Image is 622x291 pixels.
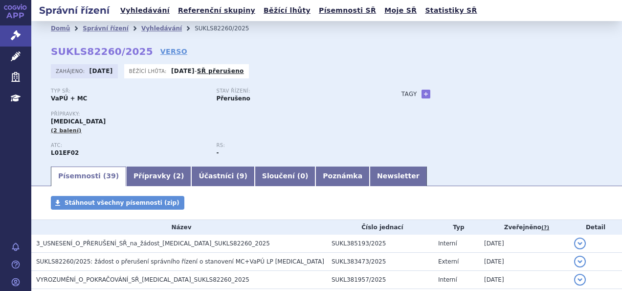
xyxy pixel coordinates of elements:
[315,167,370,186] a: Poznámka
[433,220,479,235] th: Typ
[327,253,433,271] td: SUKL383473/2025
[381,4,420,17] a: Moje SŘ
[438,258,459,265] span: Externí
[51,25,70,32] a: Domů
[51,149,79,156] strong: RIBOCIKLIB
[129,67,169,75] span: Běžící lhůta:
[51,88,206,94] p: Typ SŘ:
[327,235,433,253] td: SUKL385193/2025
[160,47,187,56] a: VERSO
[175,4,258,17] a: Referenční skupiny
[327,271,433,289] td: SUKL381957/2025
[574,238,586,249] button: detail
[191,167,254,186] a: Účastníci (9)
[316,4,379,17] a: Písemnosti SŘ
[51,46,153,57] strong: SUKLS82260/2025
[51,167,126,186] a: Písemnosti (39)
[141,25,182,32] a: Vyhledávání
[117,4,173,17] a: Vyhledávání
[171,67,244,75] p: -
[300,172,305,180] span: 0
[65,199,179,206] span: Stáhnout všechny písemnosti (zip)
[195,21,262,36] li: SUKLS82260/2025
[51,127,82,134] span: (2 balení)
[31,3,117,17] h2: Správní řízení
[51,143,206,148] p: ATC:
[171,68,195,74] strong: [DATE]
[401,88,417,100] h3: Tagy
[216,149,219,156] strong: -
[106,172,115,180] span: 39
[216,143,372,148] p: RS:
[216,95,250,102] strong: Přerušeno
[255,167,315,186] a: Sloučení (0)
[56,67,87,75] span: Zahájeno:
[479,235,569,253] td: [DATE]
[569,220,622,235] th: Detail
[216,88,372,94] p: Stav řízení:
[36,258,324,265] span: SUKLS82260/2025: žádost o přerušení správního řízení o stanovení MC+VaPÚ LP Kisqali
[574,256,586,267] button: detail
[197,68,244,74] a: SŘ přerušeno
[438,276,457,283] span: Interní
[126,167,191,186] a: Přípravky (2)
[83,25,129,32] a: Správní řízení
[574,274,586,286] button: detail
[479,253,569,271] td: [DATE]
[36,276,249,283] span: VYROZUMĚNÍ_O_POKRAČOVÁNÍ_SŘ_KISQALI_SUKLS82260_2025
[327,220,433,235] th: Číslo jednací
[89,68,113,74] strong: [DATE]
[51,118,106,125] span: [MEDICAL_DATA]
[541,224,549,231] abbr: (?)
[36,240,270,247] span: 3_USNESENÍ_O_PŘERUŠENÍ_SŘ_na_žádost_KISQALI_SUKLS82260_2025
[479,220,569,235] th: Zveřejněno
[176,172,181,180] span: 2
[51,196,184,210] a: Stáhnout všechny písemnosti (zip)
[422,4,480,17] a: Statistiky SŘ
[31,220,327,235] th: Název
[438,240,457,247] span: Interní
[479,271,569,289] td: [DATE]
[51,95,87,102] strong: VaPÚ + MC
[422,90,430,98] a: +
[370,167,427,186] a: Newsletter
[240,172,244,180] span: 9
[261,4,313,17] a: Běžící lhůty
[51,111,382,117] p: Přípravky:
